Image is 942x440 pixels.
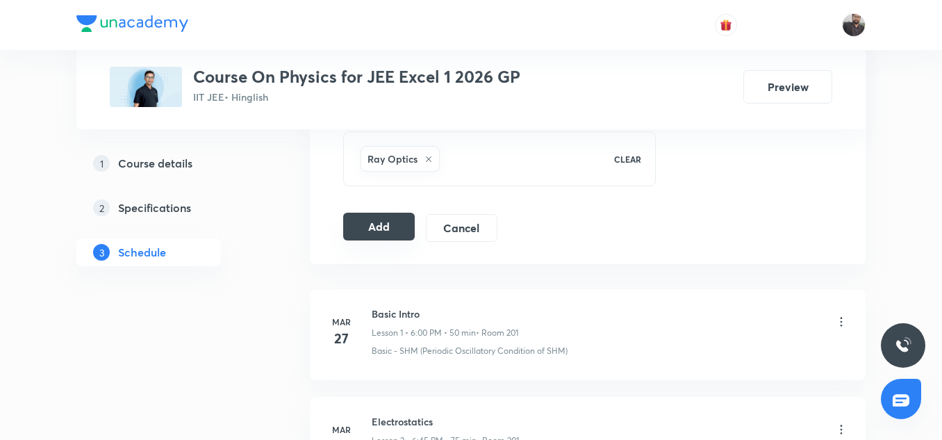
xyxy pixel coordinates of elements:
p: 2 [93,199,110,216]
h5: Course details [118,155,192,172]
p: Lesson 1 • 6:00 PM • 50 min [372,327,476,339]
h6: Mar [327,316,355,328]
h6: Mar [327,423,355,436]
h6: Electrostatics [372,414,519,429]
img: ttu [895,337,911,354]
h5: Schedule [118,244,166,261]
p: Basic - SHM (Periodic Oscillatory Condition of SHM) [372,345,568,357]
h3: Course On Physics for JEE Excel 1 2026 GP [193,67,520,87]
a: Company Logo [76,15,188,35]
h6: Basic Intro [372,307,518,321]
button: avatar [715,14,737,36]
p: 1 [93,155,110,172]
button: Cancel [426,214,497,242]
img: Vishal Choudhary [842,13,866,37]
h6: Ray Optics [367,152,418,166]
p: IIT JEE • Hinglish [193,90,520,104]
a: 1Course details [76,149,265,177]
p: • Room 201 [476,327,518,339]
h4: 27 [327,328,355,349]
a: 2Specifications [76,194,265,222]
button: Preview [743,70,832,104]
img: avatar [720,19,732,31]
p: CLEAR [614,153,641,165]
img: Company Logo [76,15,188,32]
p: 3 [93,244,110,261]
img: EC38F356-CFC2-480B-A649-A704F1D59F1B_plus.png [110,67,182,107]
button: Add [343,213,415,241]
h5: Specifications [118,199,191,216]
